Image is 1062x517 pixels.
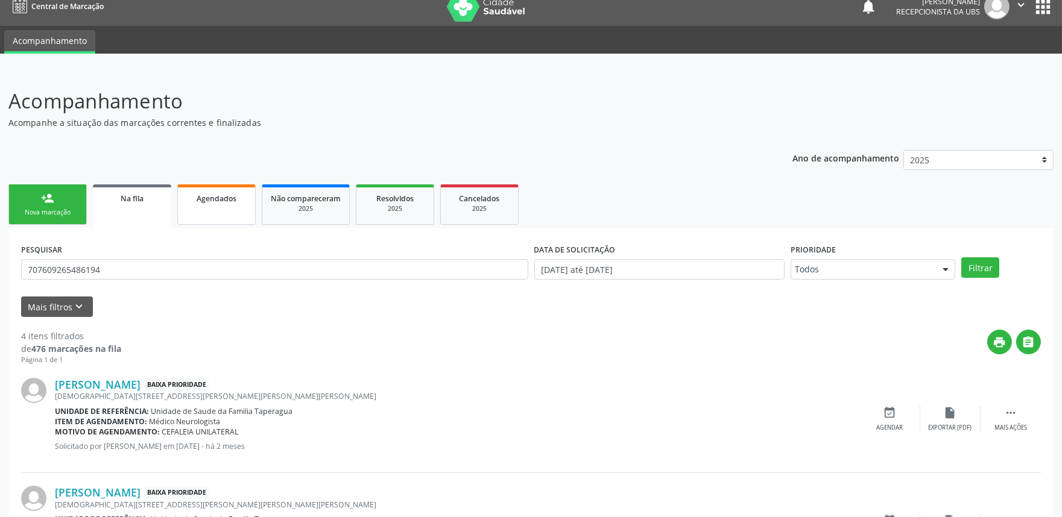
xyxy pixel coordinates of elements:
[365,204,425,213] div: 2025
[31,343,121,354] strong: 476 marcações na fila
[8,86,740,116] p: Acompanhamento
[961,257,999,278] button: Filtrar
[17,208,78,217] div: Nova marcação
[21,355,121,365] div: Página 1 de 1
[21,378,46,403] img: img
[376,193,414,204] span: Resolvidos
[449,204,510,213] div: 2025
[55,378,141,391] a: [PERSON_NAME]
[55,391,860,401] div: [DEMOGRAPHIC_DATA][STREET_ADDRESS][PERSON_NAME][PERSON_NAME][PERSON_NAME]
[121,193,144,204] span: Na fila
[4,30,95,54] a: Acompanhamento
[31,1,104,11] span: Central de Marcação
[73,300,86,313] i: keyboard_arrow_down
[994,424,1027,432] div: Mais ações
[151,406,293,416] span: Unidade de Saude da Familia Taperagua
[55,500,860,510] div: [DEMOGRAPHIC_DATA][STREET_ADDRESS][PERSON_NAME][PERSON_NAME][PERSON_NAME]
[791,240,836,259] label: Prioridade
[162,427,239,437] span: CEFALEIA UNILATERAL
[271,193,341,204] span: Não compareceram
[534,240,616,259] label: DATA DE SOLICITAÇÃO
[55,441,860,451] p: Solicitado por [PERSON_NAME] em [DATE] - há 2 meses
[197,193,236,204] span: Agendados
[877,424,903,432] div: Agendar
[8,116,740,129] p: Acompanhe a situação das marcações correntes e finalizadas
[55,427,160,437] b: Motivo de agendamento:
[792,150,899,165] p: Ano de acompanhamento
[150,416,221,427] span: Médico Neurologista
[534,259,785,280] input: Selecione um intervalo
[993,336,1007,349] i: print
[145,486,209,499] span: Baixa Prioridade
[271,204,341,213] div: 2025
[55,406,149,416] b: Unidade de referência:
[929,424,972,432] div: Exportar (PDF)
[1004,406,1017,419] i: 
[987,330,1012,354] button: print
[21,330,121,342] div: 4 itens filtrados
[55,416,147,427] b: Item de agendamento:
[21,486,46,511] img: img
[21,296,93,318] button: Mais filtroskeyboard_arrow_down
[883,406,897,419] i: event_available
[21,240,62,259] label: PESQUISAR
[1022,336,1035,349] i: 
[1016,330,1041,354] button: 
[21,259,528,280] input: Nome, CNS
[145,378,209,391] span: Baixa Prioridade
[795,263,931,275] span: Todos
[55,486,141,499] a: [PERSON_NAME]
[944,406,957,419] i: insert_drive_file
[21,342,121,355] div: de
[896,7,980,17] span: Recepcionista da UBS
[41,192,54,205] div: person_add
[460,193,500,204] span: Cancelados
